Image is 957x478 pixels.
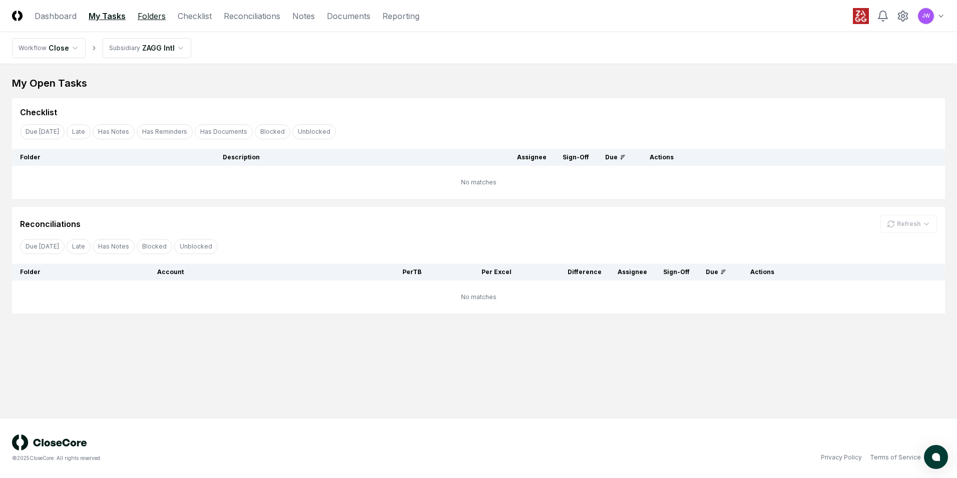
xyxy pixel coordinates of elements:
[821,453,862,462] a: Privacy Policy
[742,268,937,277] div: Actions
[924,445,948,469] button: atlas-launcher
[327,10,370,22] a: Documents
[20,239,65,254] button: Due Today
[224,10,280,22] a: Reconciliations
[12,264,149,281] th: Folder
[93,124,135,139] button: Has Notes
[20,124,65,139] button: Due Today
[12,11,23,21] img: Logo
[215,149,509,166] th: Description
[292,124,336,139] button: Unblocked
[642,153,937,162] div: Actions
[174,239,218,254] button: Unblocked
[12,38,191,58] nav: breadcrumb
[138,10,166,22] a: Folders
[382,10,419,22] a: Reporting
[255,124,290,139] button: Blocked
[12,434,87,450] img: logo
[520,264,610,281] th: Difference
[605,153,626,162] div: Due
[20,218,81,230] div: Reconciliations
[12,281,945,314] td: No matches
[67,124,91,139] button: Late
[429,264,520,281] th: Per Excel
[509,149,555,166] th: Assignee
[12,149,215,166] th: Folder
[853,8,869,24] img: ZAGG logo
[35,10,77,22] a: Dashboard
[610,264,655,281] th: Assignee
[870,453,921,462] a: Terms of Service
[178,10,212,22] a: Checklist
[12,166,945,199] td: No matches
[706,268,726,277] div: Due
[292,10,315,22] a: Notes
[20,106,57,118] div: Checklist
[917,7,935,25] button: JW
[339,264,429,281] th: Per TB
[555,149,597,166] th: Sign-Off
[93,239,135,254] button: Has Notes
[922,12,930,20] span: JW
[195,124,253,139] button: Has Documents
[89,10,126,22] a: My Tasks
[137,124,193,139] button: Has Reminders
[109,44,140,53] div: Subsidiary
[12,454,478,462] div: © 2025 CloseCore. All rights reserved.
[137,239,172,254] button: Blocked
[67,239,91,254] button: Late
[19,44,47,53] div: Workflow
[12,76,945,90] div: My Open Tasks
[655,264,698,281] th: Sign-Off
[157,268,331,277] div: Account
